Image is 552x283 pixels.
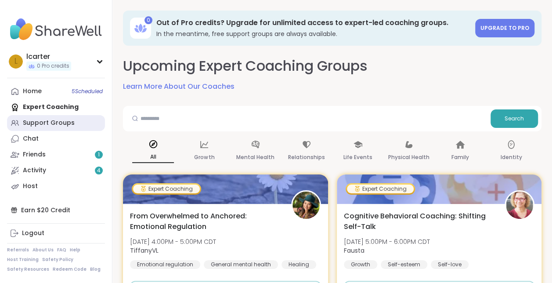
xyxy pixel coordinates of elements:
[23,150,46,159] div: Friends
[204,260,278,269] div: General mental health
[70,247,80,253] a: Help
[491,109,538,128] button: Search
[7,115,105,131] a: Support Groups
[480,24,529,32] span: Upgrade to Pro
[97,167,101,174] span: 4
[22,229,44,238] div: Logout
[123,81,235,92] a: Learn More About Our Coaches
[506,192,533,219] img: Fausta
[7,202,105,218] div: Earn $20 Credit
[156,18,470,28] h3: Out of Pro credits? Upgrade for unlimited access to expert-led coaching groups.
[343,152,372,163] p: Life Events
[132,152,174,163] p: All
[123,56,368,76] h2: Upcoming Expert Coaching Groups
[381,260,427,269] div: Self-esteem
[7,163,105,178] a: Activity4
[7,266,49,272] a: Safety Resources
[37,62,69,70] span: 0 Pro credits
[344,237,430,246] span: [DATE] 5:00PM - 6:00PM CDT
[23,166,46,175] div: Activity
[194,152,214,163] p: Growth
[72,88,103,95] span: 5 Scheduled
[26,52,71,62] div: lcarter
[53,266,87,272] a: Redeem Code
[7,147,105,163] a: Friends1
[388,152,429,163] p: Physical Health
[156,29,470,38] h3: In the meantime, free support groups are always available.
[7,225,105,241] a: Logout
[281,260,316,269] div: Healing
[236,152,274,163] p: Mental Health
[130,211,281,232] span: From Overwhelmed to Anchored: Emotional Regulation
[475,19,534,37] a: Upgrade to Pro
[7,247,29,253] a: Referrals
[347,185,414,193] div: Expert Coaching
[133,185,200,193] div: Expert Coaching
[144,16,152,24] div: 0
[7,131,105,147] a: Chat
[292,192,320,219] img: TiffanyVL
[7,14,105,45] img: ShareWell Nav Logo
[23,134,39,143] div: Chat
[23,119,75,127] div: Support Groups
[431,260,469,269] div: Self-love
[130,260,200,269] div: Emotional regulation
[130,237,216,246] span: [DATE] 4:00PM - 5:00PM CDT
[344,246,364,255] b: Fausta
[57,247,66,253] a: FAQ
[451,152,469,163] p: Family
[344,260,377,269] div: Growth
[23,87,42,96] div: Home
[32,247,54,253] a: About Us
[90,266,101,272] a: Blog
[130,246,159,255] b: TiffanyVL
[14,56,18,67] span: l
[98,151,100,159] span: 1
[501,152,522,163] p: Identity
[344,211,495,232] span: Cognitive Behavioral Coaching: Shifting Self-Talk
[7,83,105,99] a: Home5Scheduled
[42,257,73,263] a: Safety Policy
[7,178,105,194] a: Host
[505,115,524,123] span: Search
[23,182,38,191] div: Host
[7,257,39,263] a: Host Training
[288,152,325,163] p: Relationships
